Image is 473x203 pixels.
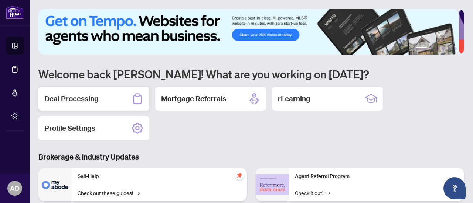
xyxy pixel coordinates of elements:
[436,47,439,50] button: 3
[443,177,466,199] button: Open asap
[448,47,451,50] button: 5
[10,183,20,193] span: AD
[442,47,445,50] button: 4
[38,168,72,201] img: Self-Help
[430,47,433,50] button: 2
[44,94,99,104] h2: Deal Processing
[6,6,24,19] img: logo
[78,189,140,197] a: Check out these guides!→
[295,172,458,181] p: Agent Referral Program
[78,172,241,181] p: Self-Help
[256,174,289,195] img: Agent Referral Program
[38,9,459,55] img: Slide 0
[38,152,464,162] h3: Brokerage & Industry Updates
[454,47,457,50] button: 6
[295,189,330,197] a: Check it out!→
[235,171,244,180] span: pushpin
[415,47,427,50] button: 1
[38,67,464,81] h1: Welcome back [PERSON_NAME]! What are you working on [DATE]?
[44,123,95,133] h2: Profile Settings
[136,189,140,197] span: →
[161,94,226,104] h2: Mortgage Referrals
[278,94,310,104] h2: rLearning
[326,189,330,197] span: →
